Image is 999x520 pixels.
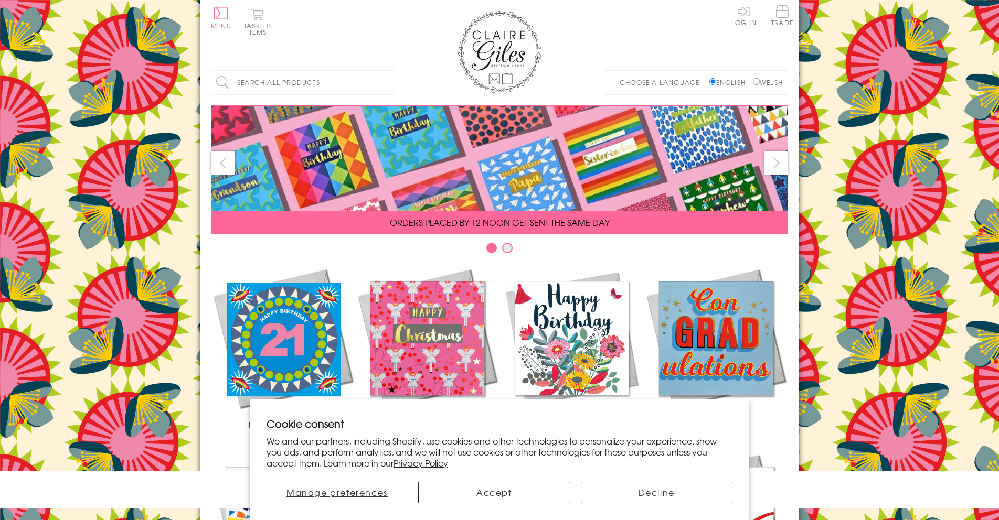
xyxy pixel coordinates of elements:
button: Accept [418,482,570,503]
input: Search [384,71,395,94]
input: English [709,78,716,85]
button: prev [211,151,235,175]
a: Log In [731,5,757,26]
a: Privacy Policy [394,457,448,469]
p: We and our partners, including Shopify, use cookies and other technologies to personalize your ex... [267,436,732,468]
a: Trade [771,5,793,28]
div: Carousel Pagination [211,242,788,258]
button: Carousel Page 1 (Current Slide) [486,243,497,253]
span: Manage preferences [286,486,388,499]
a: New Releases [211,266,355,431]
button: next [764,151,788,175]
span: Trade [771,5,793,26]
h2: Cookie consent [267,416,732,431]
a: Christmas [355,266,499,431]
span: ORDERS PLACED BY 12 NOON GET SENT THE SAME DAY [390,216,610,229]
button: Decline [581,482,733,503]
button: Basket0 items [242,8,271,35]
button: Menu [211,7,231,29]
a: Birthdays [499,266,644,431]
input: Welsh [753,78,760,85]
label: Welsh [753,78,783,87]
label: English [709,78,751,87]
button: Manage preferences [267,482,408,503]
span: New Releases [249,418,317,431]
a: Academic [644,266,788,431]
p: Choose a language: [620,78,707,87]
input: Search all products [211,71,395,94]
span: Menu [211,21,231,30]
span: 0 items [247,21,271,37]
img: Claire Giles Greetings Cards [458,10,541,93]
button: Carousel Page 2 [502,243,513,253]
